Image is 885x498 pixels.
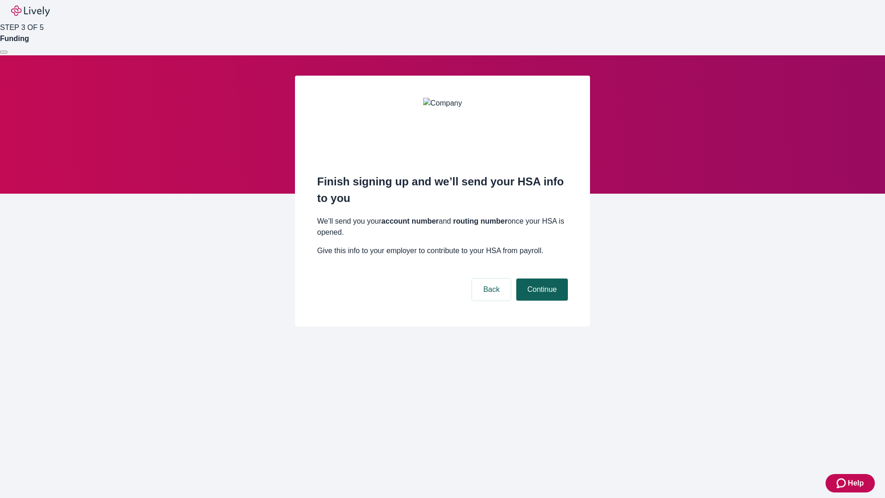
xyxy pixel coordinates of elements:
[317,216,568,238] p: We’ll send you your and once your HSA is opened.
[317,245,568,256] p: Give this info to your employer to contribute to your HSA from payroll.
[381,217,438,225] strong: account number
[472,279,511,301] button: Back
[453,217,507,225] strong: routing number
[423,98,462,153] img: Company
[516,279,568,301] button: Continue
[848,478,864,489] span: Help
[826,474,875,492] button: Zendesk support iconHelp
[317,173,568,207] h2: Finish signing up and we’ll send your HSA info to you
[11,6,50,17] img: Lively
[837,478,848,489] svg: Zendesk support icon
